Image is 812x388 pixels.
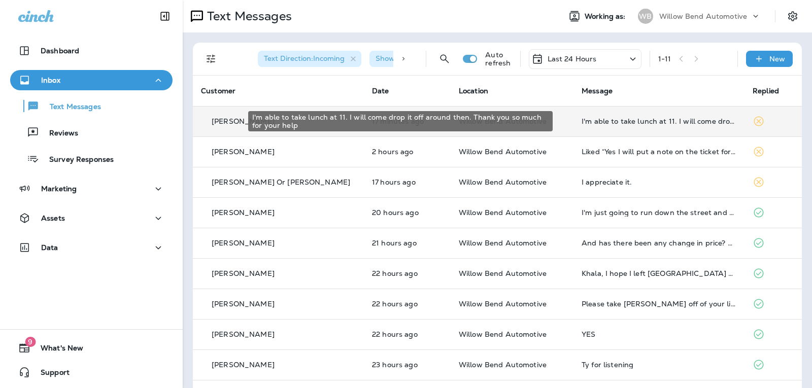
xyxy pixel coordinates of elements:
span: Location [459,86,488,95]
div: Liked “Yes I will put a note on the ticket for you.” [582,148,736,156]
span: Support [30,368,70,380]
button: Assets [10,208,173,228]
span: Show Start/Stop/Unsubscribe : true [376,54,498,63]
span: Willow Bend Automotive [459,178,547,187]
span: Willow Bend Automotive [459,238,547,248]
span: Willow Bend Automotive [459,208,547,217]
span: Willow Bend Automotive [459,269,547,278]
p: [PERSON_NAME] [212,269,275,277]
div: I'm able to take lunch at 11. I will come drop it off around then. Thank you so much for your help [248,111,553,131]
div: Khala, I hope I left Willow Bend a good review. I know I was typing it out but then it disappeare... [582,269,736,277]
div: Please take Marc off of your list. He has passed away. We will be selling the Honda Accord. [582,300,736,308]
p: [PERSON_NAME] [212,300,275,308]
p: Survey Responses [39,155,114,165]
p: Aug 12, 2025 12:25 PM [372,239,443,247]
p: Text Messages [203,9,292,24]
button: Survey Responses [10,148,173,169]
button: Dashboard [10,41,173,61]
span: What's New [30,344,83,356]
p: Aug 12, 2025 11:25 AM [372,269,443,277]
p: Dashboard [41,47,79,55]
span: Replied [753,86,779,95]
span: Willow Bend Automotive [459,299,547,308]
div: And has there been any change in price? Or is still $160? [582,239,736,247]
div: Ty for listening [582,361,736,369]
p: Data [41,243,58,252]
button: Filters [201,49,221,69]
p: [PERSON_NAME] [212,330,275,338]
p: [PERSON_NAME] Or [PERSON_NAME] [212,178,350,186]
span: Text Direction : Incoming [264,54,345,63]
div: Show Start/Stop/Unsubscribe:true [369,51,515,67]
div: I appreciate it. [582,178,736,186]
p: Aug 12, 2025 11:22 AM [372,330,443,338]
span: 9 [25,337,36,347]
div: Text Direction:Incoming [258,51,361,67]
p: [PERSON_NAME] [212,208,275,217]
span: Willow Bend Automotive [459,330,547,339]
button: Search Messages [434,49,455,69]
p: Aug 12, 2025 11:25 AM [372,300,443,308]
div: I'm able to take lunch at 11. I will come drop it off around then. Thank you so much for your help [582,117,736,125]
div: 1 - 11 [658,55,671,63]
p: Assets [41,214,65,222]
span: Willow Bend Automotive [459,147,547,156]
button: Data [10,237,173,258]
div: YES [582,330,736,338]
p: Aug 12, 2025 01:44 PM [372,208,443,217]
span: Date [372,86,389,95]
p: New [769,55,785,63]
p: Last 24 Hours [548,55,597,63]
span: Willow Bend Automotive [459,360,547,369]
p: [PERSON_NAME] [212,239,275,247]
div: I'm just going to run down the street and do it on the spot. I've got three kids with me and don'... [582,208,736,217]
p: Aug 12, 2025 10:52 AM [372,361,443,369]
button: 9What's New [10,338,173,358]
p: Aug 13, 2025 07:27 AM [372,148,443,156]
div: WB [638,9,653,24]
button: Inbox [10,70,173,90]
p: Willow Bend Automotive [659,12,747,20]
p: Auto refresh [485,51,512,67]
p: [PERSON_NAME] [212,361,275,369]
p: [PERSON_NAME] [212,117,275,125]
button: Text Messages [10,95,173,117]
span: Customer [201,86,235,95]
p: Reviews [39,129,78,138]
button: Reviews [10,122,173,143]
span: Message [582,86,613,95]
button: Settings [784,7,802,25]
button: Collapse Sidebar [151,6,179,26]
p: Inbox [41,76,60,84]
button: Marketing [10,179,173,199]
p: Marketing [41,185,77,193]
p: [PERSON_NAME] [212,148,275,156]
button: Support [10,362,173,382]
p: Text Messages [40,102,101,112]
span: Working as: [585,12,628,21]
p: Aug 12, 2025 05:00 PM [372,178,443,186]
